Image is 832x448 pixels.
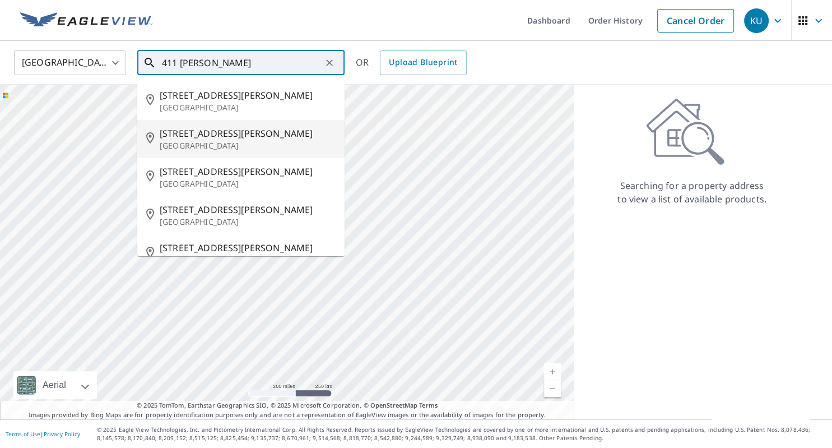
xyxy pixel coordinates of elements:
[370,401,417,409] a: OpenStreetMap
[160,203,336,216] span: [STREET_ADDRESS][PERSON_NAME]
[544,363,561,380] a: Current Level 5, Zoom In
[744,8,769,33] div: KU
[20,12,152,29] img: EV Logo
[160,127,336,140] span: [STREET_ADDRESS][PERSON_NAME]
[160,178,336,190] p: [GEOGRAPHIC_DATA]
[39,371,69,399] div: Aerial
[97,426,826,442] p: © 2025 Eagle View Technologies, Inc. and Pictometry International Corp. All Rights Reserved. Repo...
[160,89,336,102] span: [STREET_ADDRESS][PERSON_NAME]
[657,9,734,33] a: Cancel Order
[356,50,467,75] div: OR
[160,102,336,113] p: [GEOGRAPHIC_DATA]
[162,47,322,78] input: Search by address or latitude-longitude
[419,401,438,409] a: Terms
[544,380,561,397] a: Current Level 5, Zoom Out
[617,179,767,206] p: Searching for a property address to view a list of available products.
[6,430,40,438] a: Terms of Use
[160,165,336,178] span: [STREET_ADDRESS][PERSON_NAME]
[6,431,80,437] p: |
[44,430,80,438] a: Privacy Policy
[137,401,438,410] span: © 2025 TomTom, Earthstar Geographics SIO, © 2025 Microsoft Corporation, ©
[322,55,337,71] button: Clear
[160,140,336,151] p: [GEOGRAPHIC_DATA]
[160,216,336,228] p: [GEOGRAPHIC_DATA]
[14,47,126,78] div: [GEOGRAPHIC_DATA]
[160,255,336,266] p: [GEOGRAPHIC_DATA]
[380,50,466,75] a: Upload Blueprint
[160,241,336,255] span: [STREET_ADDRESS][PERSON_NAME]
[389,56,457,70] span: Upload Blueprint
[13,371,97,399] div: Aerial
